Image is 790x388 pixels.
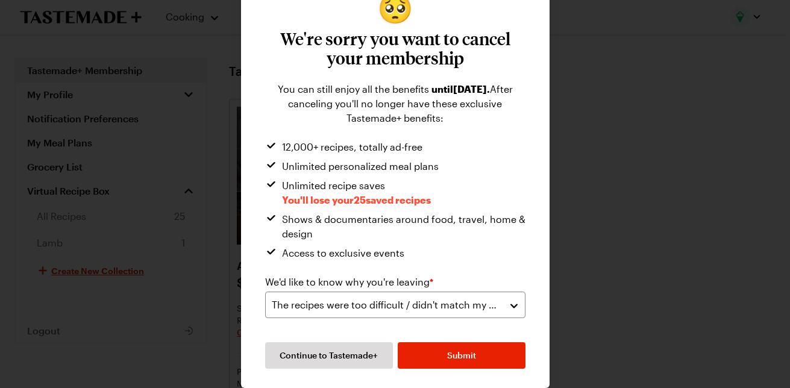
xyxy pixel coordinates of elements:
[282,140,422,154] span: 12,000+ recipes, totally ad-free
[265,292,525,318] button: The recipes were too difficult / didn't match my skill level
[272,298,501,312] span: The recipes were too difficult / didn't match my skill level
[282,212,525,241] span: Shows & documentaries around food, travel, home & design
[431,83,490,95] span: until [DATE] .
[282,178,431,207] span: Unlimited recipe saves
[265,29,525,67] h3: We're sorry you want to cancel your membership
[282,246,404,260] span: Access to exclusive events
[398,342,525,369] button: Submit
[280,349,378,361] span: Continue to Tastemade+
[282,194,431,205] span: You'll lose your 25 saved recipes
[265,82,525,125] div: You can still enjoy all the benefits After canceling you'll no longer have these exclusive Tastem...
[447,349,476,361] span: Submit
[265,342,393,369] button: Continue to Tastemade+
[282,159,439,174] span: Unlimited personalized meal plans
[265,275,433,289] label: We'd like to know why you're leaving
